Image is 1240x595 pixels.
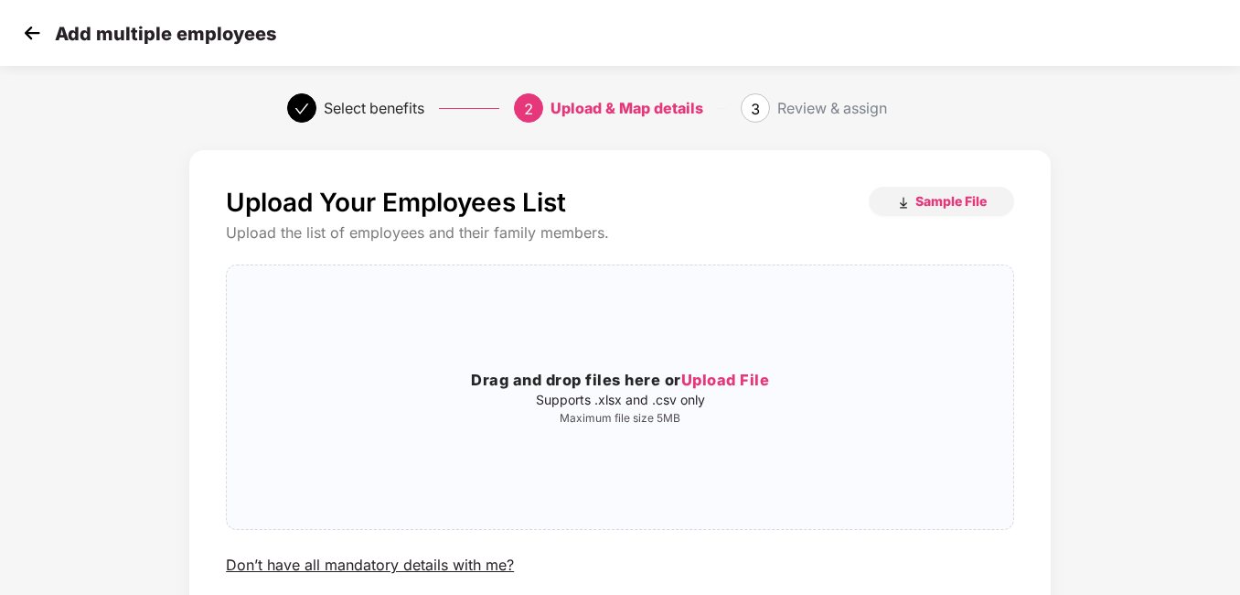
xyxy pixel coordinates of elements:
p: Maximum file size 5MB [227,411,1013,426]
img: svg+xml;base64,PHN2ZyB4bWxucz0iaHR0cDovL3d3dy53My5vcmcvMjAwMC9zdmciIHdpZHRoPSIzMCIgaGVpZ2h0PSIzMC... [18,19,46,47]
img: download_icon [896,196,911,211]
div: Upload & Map details [551,93,703,123]
span: Drag and drop files here orUpload FileSupports .xlsx and .csv onlyMaximum file size 5MB [227,265,1013,529]
span: 3 [751,100,760,118]
span: Sample File [915,192,987,210]
span: 2 [524,100,533,118]
div: Select benefits [324,93,424,123]
div: Don’t have all mandatory details with me? [226,556,514,575]
p: Supports .xlsx and .csv only [227,393,1013,407]
p: Add multiple employees [55,23,276,45]
h3: Drag and drop files here or [227,369,1013,393]
button: Sample File [869,187,1014,216]
p: Upload Your Employees List [226,187,566,218]
div: Review & assign [777,93,887,123]
div: Upload the list of employees and their family members. [226,223,1014,243]
span: check [294,102,309,116]
span: Upload File [681,371,770,389]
